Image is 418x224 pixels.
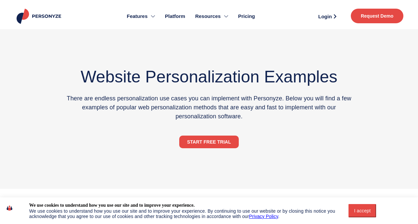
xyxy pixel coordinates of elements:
img: icon [7,202,12,214]
span: Resources [195,13,221,20]
a: Login [311,11,344,21]
a: Resources [190,3,233,29]
img: Personyze logo [15,9,64,24]
span: Login [318,14,332,19]
p: There are endless personalization use cases you can implement with Personyze. Below you will find... [65,94,353,121]
span: Platform [165,13,185,20]
span: Pricing [238,13,255,20]
a: Request Demo [351,9,403,23]
a: Pricing [233,3,260,29]
a: Features [122,3,160,29]
span: START FREE TRIAL [187,140,231,144]
div: We use cookies to understand how you use our site and to improve your experience. By continuing t... [29,208,336,219]
a: Platform [160,3,190,29]
h2: Website Personalization Examples [65,66,353,87]
button: I accept [348,204,376,217]
span: Features [127,13,148,20]
div: We use cookies to understand how you use our site and to improve your experience. [29,202,195,208]
span: Request Demo [361,14,393,18]
div: I accept [352,208,372,213]
a: START FREE TRIAL [179,136,239,148]
a: Privacy Policy [249,214,278,219]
